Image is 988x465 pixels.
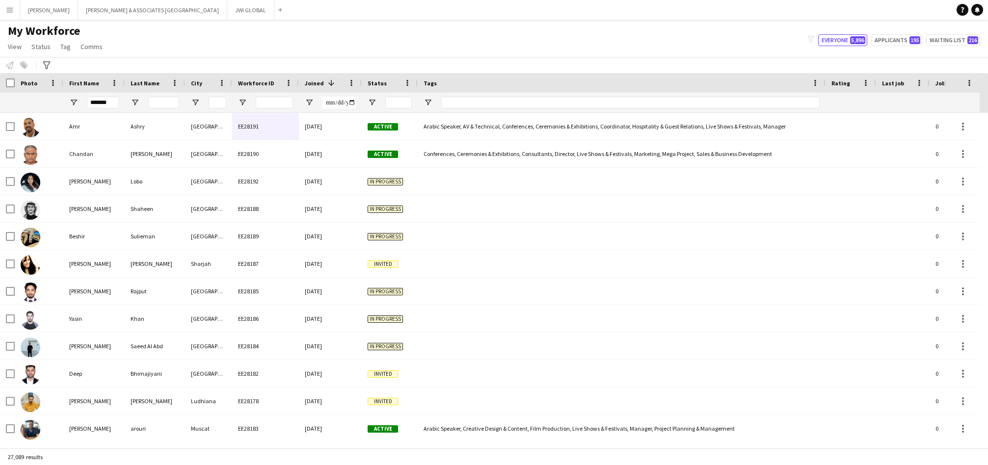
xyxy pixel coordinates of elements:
[209,97,226,108] input: City Filter Input
[125,305,185,332] div: Khan
[368,233,403,240] span: In progress
[871,34,922,46] button: Applicants195
[418,113,826,140] div: Arabic Speaker, AV & Technical, Conferences, Ceremonies & Exhibitions, Coordinator, Hospitality &...
[299,250,362,277] div: [DATE]
[63,387,125,414] div: [PERSON_NAME]
[148,97,179,108] input: Last Name Filter Input
[125,360,185,387] div: Bhimajiyani
[125,168,185,195] div: Lobo
[185,113,232,140] div: [GEOGRAPHIC_DATA]
[418,415,826,442] div: Arabic Speaker, Creative Design & Content, Film Production, Live Shows & Festivals, Manager, Proj...
[185,223,232,250] div: [GEOGRAPHIC_DATA]
[125,415,185,442] div: arouri
[185,333,232,360] div: [GEOGRAPHIC_DATA] /abudhabi
[63,168,125,195] div: [PERSON_NAME]
[299,140,362,167] div: [DATE]
[125,278,185,305] div: Rajput
[63,278,125,305] div: [PERSON_NAME]
[63,250,125,277] div: [PERSON_NAME]
[125,195,185,222] div: Shaheen
[21,255,40,275] img: Mariya Moiz
[232,387,299,414] div: EE28178
[232,305,299,332] div: EE28186
[185,305,232,332] div: [GEOGRAPHIC_DATA]
[368,178,403,185] span: In progress
[232,195,299,222] div: EE28188
[232,140,299,167] div: EE28190
[299,223,362,250] div: [DATE]
[80,42,103,51] span: Comms
[63,360,125,387] div: Deep
[232,360,299,387] div: EE28182
[21,365,40,385] img: Deep Bhimajiyani
[232,278,299,305] div: EE28185
[232,333,299,360] div: EE28184
[21,173,40,192] img: Sonia Lobo
[21,337,40,357] img: Abdullah Saeed Al Abd
[125,223,185,250] div: Sulieman
[21,118,40,137] img: Amr Ashry
[21,79,37,87] span: Photo
[299,278,362,305] div: [DATE]
[909,36,920,44] span: 195
[227,0,274,20] button: JWI GLOBAL
[368,79,387,87] span: Status
[299,168,362,195] div: [DATE]
[131,79,160,87] span: Last Name
[21,283,40,302] img: Snehil Rajput
[185,360,232,387] div: [GEOGRAPHIC_DATA]
[299,360,362,387] div: [DATE]
[63,113,125,140] div: Amr
[20,0,78,20] button: [PERSON_NAME]
[4,40,26,53] a: View
[232,250,299,277] div: EE28187
[21,228,40,247] img: Beshir Sulieman
[87,97,119,108] input: First Name Filter Input
[232,415,299,442] div: EE28183
[368,98,376,107] button: Open Filter Menu
[232,113,299,140] div: EE28191
[882,79,904,87] span: Last job
[125,140,185,167] div: [PERSON_NAME]
[368,288,403,295] span: In progress
[125,250,185,277] div: [PERSON_NAME]
[21,310,40,330] img: Yasin Khan
[56,40,75,53] a: Tag
[305,79,324,87] span: Joined
[125,113,185,140] div: Ashry
[299,387,362,414] div: [DATE]
[21,200,40,220] img: Adnan Shaheen
[185,168,232,195] div: [GEOGRAPHIC_DATA]
[8,24,80,38] span: My Workforce
[299,195,362,222] div: [DATE]
[185,387,232,414] div: Ludhiana
[185,195,232,222] div: [GEOGRAPHIC_DATA]
[21,145,40,165] img: Chandan Shanbhag
[368,425,398,433] span: Active
[368,315,403,323] span: In progress
[935,79,987,87] span: Jobs (last 90 days)
[63,195,125,222] div: [PERSON_NAME]
[238,79,274,87] span: Workforce ID
[818,34,867,46] button: Everyone5,896
[368,151,398,158] span: Active
[967,36,978,44] span: 216
[69,98,78,107] button: Open Filter Menu
[63,223,125,250] div: Beshir
[299,333,362,360] div: [DATE]
[368,260,398,268] span: Invited
[368,398,398,405] span: Invited
[305,98,314,107] button: Open Filter Menu
[185,140,232,167] div: [GEOGRAPHIC_DATA]
[831,79,850,87] span: Rating
[60,42,71,51] span: Tag
[441,97,820,108] input: Tags Filter Input
[299,113,362,140] div: [DATE]
[850,36,865,44] span: 5,896
[125,333,185,360] div: Saeed Al Abd
[418,140,826,167] div: Conferences, Ceremonies & Exhibitions, Consultants, Director, Live Shows & Festivals, Marketing, ...
[185,250,232,277] div: Sharjah
[125,387,185,414] div: [PERSON_NAME]
[63,140,125,167] div: Chandan
[424,98,432,107] button: Open Filter Menu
